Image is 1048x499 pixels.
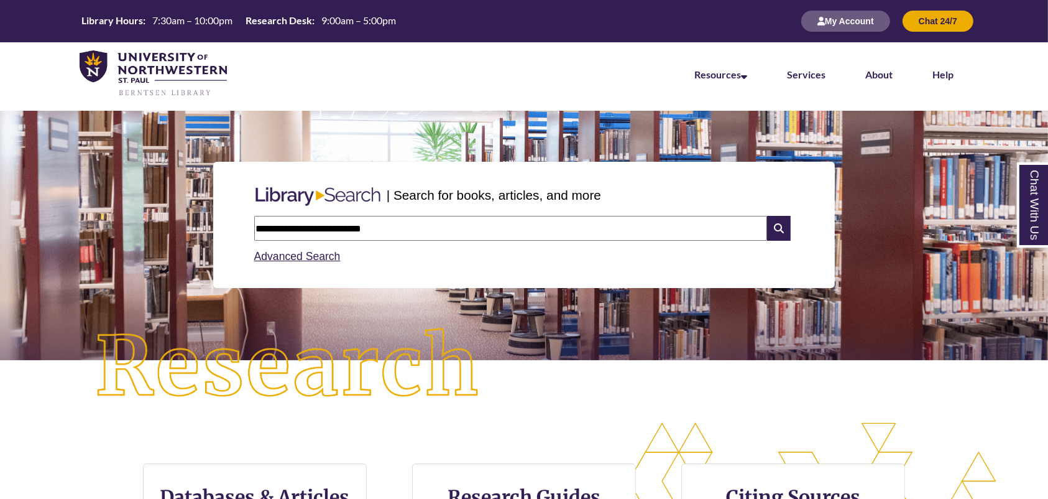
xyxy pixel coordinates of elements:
[801,11,890,32] button: My Account
[932,68,954,80] a: Help
[254,250,341,263] a: Advanced Search
[321,14,396,26] span: 9:00am – 5:00pm
[241,14,316,27] th: Research Desk:
[76,14,401,29] a: Hours Today
[787,68,825,80] a: Services
[865,68,893,80] a: About
[80,50,227,97] img: UNWSP Library Logo
[694,68,747,80] a: Resources
[249,182,387,211] img: Libary Search
[801,16,890,26] a: My Account
[903,11,973,32] button: Chat 24/7
[387,185,601,205] p: | Search for books, articles, and more
[152,14,232,26] span: 7:30am – 10:00pm
[76,14,147,27] th: Library Hours:
[903,16,973,26] a: Chat 24/7
[767,216,791,241] i: Search
[52,286,524,450] img: Research
[76,14,401,27] table: Hours Today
